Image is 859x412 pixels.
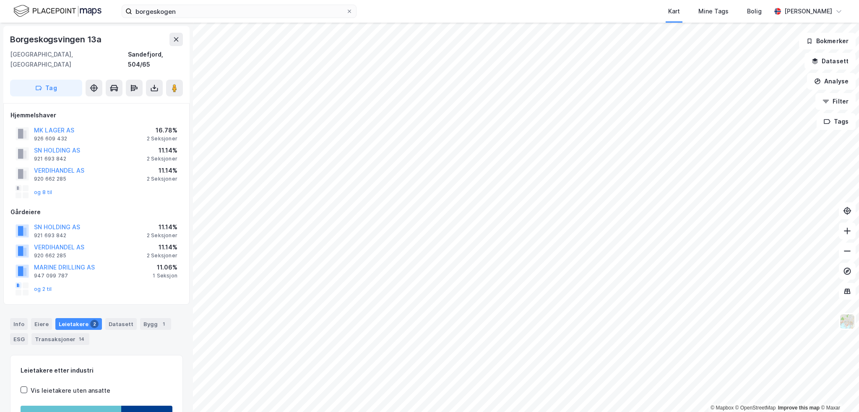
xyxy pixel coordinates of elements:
div: Mine Tags [698,6,729,16]
a: Mapbox [711,405,734,411]
div: Info [10,318,28,330]
div: 2 [90,320,99,328]
div: Gårdeiere [10,207,182,217]
div: [PERSON_NAME] [784,6,832,16]
img: Z [839,314,855,329]
a: OpenStreetMap [735,405,776,411]
div: Borgeskogsvingen 13a [10,33,103,46]
div: 920 662 285 [34,176,66,182]
div: 16.78% [147,125,177,135]
div: 11.14% [147,145,177,155]
div: 2 Seksjoner [147,155,177,162]
div: Datasett [105,318,137,330]
button: Bokmerker [799,33,856,49]
div: 921 693 842 [34,232,66,239]
div: Leietakere [55,318,102,330]
div: 921 693 842 [34,155,66,162]
div: [GEOGRAPHIC_DATA], [GEOGRAPHIC_DATA] [10,49,128,70]
div: Kontrollprogram for chat [817,372,859,412]
div: 11.14% [147,166,177,176]
iframe: Chat Widget [817,372,859,412]
div: 2 Seksjoner [147,232,177,239]
div: 2 Seksjoner [147,176,177,182]
div: Vis leietakere uten ansatte [31,386,110,396]
div: 947 099 787 [34,272,68,279]
div: 2 Seksjoner [147,252,177,259]
div: Kart [668,6,680,16]
div: Sandefjord, 504/65 [128,49,183,70]
button: Filter [815,93,856,110]
div: 926 609 432 [34,135,67,142]
button: Tags [817,113,856,130]
div: Eiere [31,318,52,330]
div: 11.14% [147,222,177,232]
div: Hjemmelshaver [10,110,182,120]
div: Transaksjoner [31,333,89,345]
div: 11.14% [147,242,177,252]
button: Tag [10,80,82,96]
div: 11.06% [153,262,177,272]
div: ESG [10,333,28,345]
div: Bolig [747,6,762,16]
div: 1 [159,320,168,328]
a: Improve this map [778,405,820,411]
input: Søk på adresse, matrikkel, gårdeiere, leietakere eller personer [132,5,346,18]
img: logo.f888ab2527a4732fd821a326f86c7f29.svg [13,4,102,18]
button: Analyse [807,73,856,90]
div: Bygg [140,318,171,330]
div: 1 Seksjon [153,272,177,279]
div: 2 Seksjoner [147,135,177,142]
div: Leietakere etter industri [21,365,172,376]
button: Datasett [804,53,856,70]
div: 920 662 285 [34,252,66,259]
div: 14 [77,335,86,343]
